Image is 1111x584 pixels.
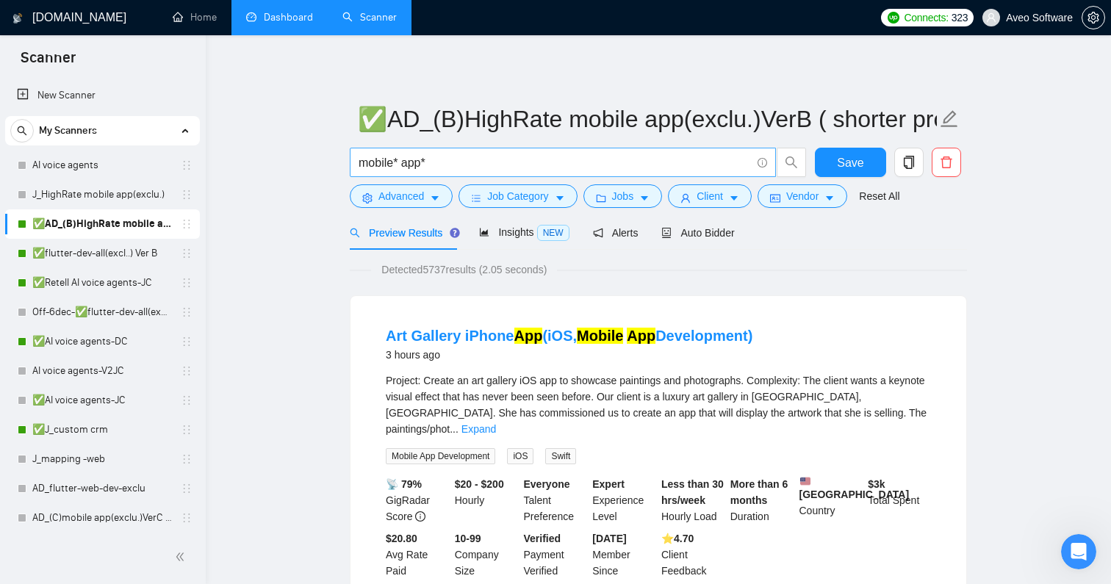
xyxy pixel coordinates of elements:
[865,476,934,524] div: Total Spent
[952,10,968,26] span: 323
[32,180,172,209] a: J_HighRate mobile app(exclu.)
[837,154,863,172] span: Save
[32,268,172,298] a: ✅Retell AI voice agents-JC
[11,126,33,136] span: search
[593,227,639,239] span: Alerts
[181,336,193,347] span: holder
[415,511,425,522] span: info-circle
[593,228,603,238] span: notification
[612,188,634,204] span: Jobs
[181,189,193,201] span: holder
[592,478,625,490] b: Expert
[32,209,172,239] a: ✅AD_(B)HighRate mobile app(exclu.)VerB ( shorter prop [DATE])
[545,448,576,464] span: Swift
[479,227,489,237] span: area-chart
[800,476,810,486] img: 🇺🇸
[868,478,885,490] b: $ 3k
[524,533,561,544] b: Verified
[658,530,727,579] div: Client Feedback
[173,11,217,24] a: homeHome
[181,453,193,465] span: holder
[383,476,452,524] div: GigRadar Score
[181,306,193,318] span: holder
[895,156,923,169] span: copy
[246,11,313,24] a: dashboardDashboard
[799,476,910,500] b: [GEOGRAPHIC_DATA]
[452,476,521,524] div: Hourly
[932,148,961,177] button: delete
[592,533,626,544] b: [DATE]
[32,415,172,444] a: ✅J_custom crm
[661,533,694,544] b: ⭐️ 4.70
[680,192,691,203] span: user
[175,549,190,564] span: double-left
[888,12,899,24] img: upwork-logo.png
[1082,12,1105,24] a: setting
[661,478,724,506] b: Less than 30 hrs/week
[32,327,172,356] a: ✅AI voice agents-DC
[181,483,193,494] span: holder
[350,227,456,239] span: Preview Results
[32,356,172,386] a: AI voice agents-V2JC
[350,184,453,208] button: settingAdvancedcaret-down
[758,184,847,208] button: idcardVendorcaret-down
[386,533,417,544] b: $20.80
[9,47,87,78] span: Scanner
[359,154,751,172] input: Search Freelance Jobs...
[459,184,577,208] button: barsJob Categorycaret-down
[521,530,590,579] div: Payment Verified
[1082,6,1105,29] button: setting
[777,148,806,177] button: search
[521,476,590,524] div: Talent Preference
[358,101,937,137] input: Scanner name...
[39,116,97,145] span: My Scanners
[342,11,397,24] a: searchScanner
[729,192,739,203] span: caret-down
[461,423,496,435] a: Expand
[386,346,752,364] div: 3 hours ago
[507,448,533,464] span: iOS
[589,476,658,524] div: Experience Level
[32,474,172,503] a: AD_flutter-web-dev-exclu
[661,228,672,238] span: robot
[181,394,193,406] span: holder
[932,156,960,169] span: delete
[658,476,727,524] div: Hourly Load
[386,328,752,344] a: Art Gallery iPhoneApp(iOS,Mobile AppDevelopment)
[555,192,565,203] span: caret-down
[350,228,360,238] span: search
[386,375,927,435] span: Project: Create an art gallery iOS app to showcase paintings and photographs. Complexity: The cli...
[537,225,569,241] span: NEW
[32,444,172,474] a: J_mapping -web
[577,328,623,344] mark: Mobile
[777,156,805,169] span: search
[362,192,373,203] span: setting
[386,372,931,437] div: Project: Create an art gallery iOS app to showcase paintings and photographs. Complexity: The cli...
[181,159,193,171] span: holder
[383,530,452,579] div: Avg Rate Paid
[639,192,650,203] span: caret-down
[17,81,188,110] a: New Scanner
[32,298,172,327] a: Off-6dec-✅flutter-dev-all(excl..) Ver A
[181,365,193,377] span: holder
[5,81,200,110] li: New Scanner
[514,328,543,344] mark: App
[455,533,481,544] b: 10-99
[455,478,504,490] b: $20 - $200
[471,192,481,203] span: bars
[32,386,172,415] a: ✅AI voice agents-JC
[668,184,752,208] button: userClientcaret-down
[181,277,193,289] span: holder
[770,192,780,203] span: idcard
[32,503,172,533] a: AD_(C)mobile app(exclu.)VerC [DATE]
[32,151,172,180] a: AI voice agents
[378,188,424,204] span: Advanced
[583,184,663,208] button: folderJobscaret-down
[450,423,459,435] span: ...
[448,226,461,239] div: Tooltip anchor
[1082,12,1104,24] span: setting
[10,119,34,143] button: search
[859,188,899,204] a: Reset All
[815,148,886,177] button: Save
[697,188,723,204] span: Client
